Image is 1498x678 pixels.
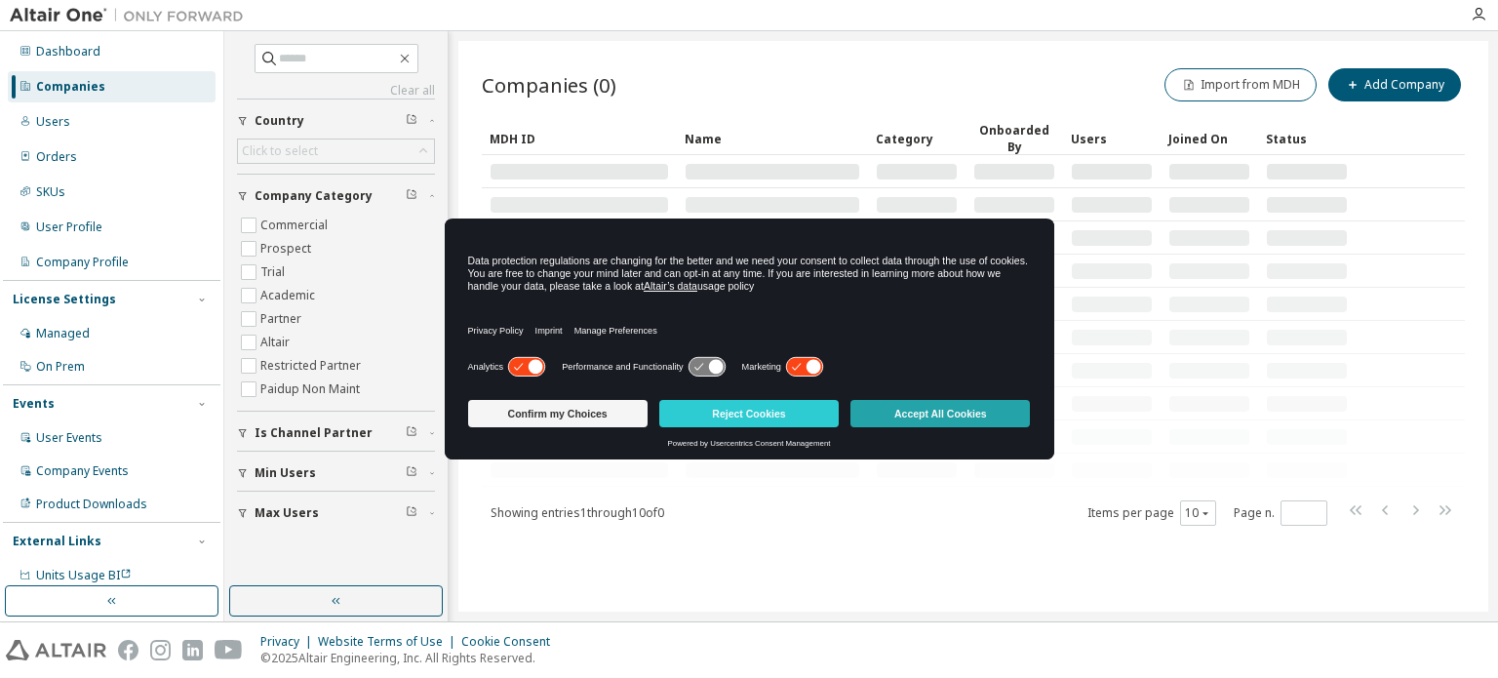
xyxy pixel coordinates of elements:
div: Orders [36,149,77,165]
div: Category [876,123,958,154]
span: Clear filter [406,113,417,129]
a: Clear all [237,83,435,99]
img: instagram.svg [150,640,171,660]
div: Cookie Consent [461,634,562,650]
label: Academic [260,284,319,307]
span: Clear filter [406,425,417,441]
div: Name [685,123,860,154]
div: Company Profile [36,255,129,270]
label: Prospect [260,237,315,260]
span: Min Users [255,465,316,481]
span: Items per page [1087,500,1216,526]
span: Showing entries 1 through 10 of 0 [491,504,664,521]
label: Paidup Non Maint [260,378,364,401]
div: Onboarded By [973,122,1055,155]
span: Is Channel Partner [255,425,373,441]
span: Page n. [1234,500,1327,526]
div: Status [1266,123,1348,154]
label: Altair [260,331,294,354]
div: User Events [36,430,102,446]
div: MDH ID [490,123,669,154]
p: © 2025 Altair Engineering, Inc. All Rights Reserved. [260,650,562,666]
button: Import from MDH [1164,68,1317,101]
div: Managed [36,326,90,341]
img: youtube.svg [215,640,243,660]
span: Companies (0) [482,71,616,99]
img: linkedin.svg [182,640,203,660]
button: Company Category [237,175,435,218]
button: Add Company [1328,68,1461,101]
div: External Links [13,534,101,549]
div: Click to select [238,140,434,163]
div: Dashboard [36,44,100,60]
button: Country [237,100,435,142]
label: Commercial [260,214,332,237]
img: altair_logo.svg [6,640,106,660]
div: License Settings [13,292,116,307]
button: 10 [1185,505,1211,521]
div: Product Downloads [36,497,147,512]
button: Min Users [237,452,435,495]
div: Company Events [36,463,129,479]
span: Clear filter [406,188,417,204]
span: Clear filter [406,465,417,481]
div: User Profile [36,219,102,235]
div: On Prem [36,359,85,375]
span: Clear filter [406,505,417,521]
div: Companies [36,79,105,95]
div: Privacy [260,634,318,650]
div: Website Terms of Use [318,634,461,650]
span: Units Usage BI [36,567,132,583]
label: Trial [260,260,289,284]
img: facebook.svg [118,640,138,660]
label: Partner [260,307,305,331]
div: Users [1071,123,1153,154]
div: Click to select [242,143,318,159]
img: Altair One [10,6,254,25]
div: Users [36,114,70,130]
label: Restricted Partner [260,354,365,378]
div: Joined On [1168,123,1250,154]
div: Events [13,396,55,412]
span: Company Category [255,188,373,204]
span: Country [255,113,304,129]
span: Max Users [255,505,319,521]
button: Is Channel Partner [237,412,435,455]
div: SKUs [36,184,65,200]
button: Max Users [237,492,435,535]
